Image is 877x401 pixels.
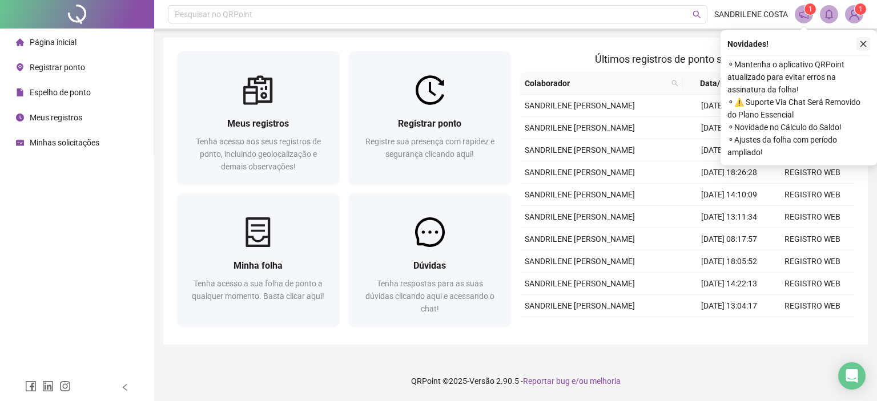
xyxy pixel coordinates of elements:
[859,40,867,48] span: close
[771,184,854,206] td: REGISTRO WEB
[525,123,635,132] span: SANDRILENE [PERSON_NAME]
[687,117,771,139] td: [DATE] 13:10:56
[687,184,771,206] td: [DATE] 14:10:09
[525,168,635,177] span: SANDRILENE [PERSON_NAME]
[683,72,764,95] th: Data/Hora
[525,234,635,244] span: SANDRILENE [PERSON_NAME]
[16,38,24,46] span: home
[799,9,809,19] span: notification
[365,137,494,159] span: Registre sua presença com rapidez e segurança clicando aqui!
[525,279,635,288] span: SANDRILENE [PERSON_NAME]
[523,376,621,386] span: Reportar bug e/ou melhoria
[525,212,635,221] span: SANDRILENE [PERSON_NAME]
[671,80,678,87] span: search
[804,3,816,15] sup: 1
[714,8,788,21] span: SANDRILENE COSTA
[687,95,771,117] td: [DATE] 14:09:47
[30,138,99,147] span: Minhas solicitações
[30,113,82,122] span: Meus registros
[846,6,863,23] img: 87173
[192,279,324,301] span: Tenha acesso a sua folha de ponto a qualquer momento. Basta clicar aqui!
[727,96,870,121] span: ⚬ ⚠️ Suporte Via Chat Será Removido do Plano Essencial
[525,301,635,310] span: SANDRILENE [PERSON_NAME]
[59,380,71,392] span: instagram
[687,206,771,228] td: [DATE] 13:11:34
[771,206,854,228] td: REGISTRO WEB
[771,161,854,184] td: REGISTRO WEB
[771,317,854,339] td: APP ONLINE
[30,38,77,47] span: Página inicial
[469,376,494,386] span: Versão
[365,279,494,313] span: Tenha respostas para as suas dúvidas clicando aqui e acessando o chat!
[838,362,866,390] div: Open Intercom Messenger
[687,228,771,250] td: [DATE] 08:17:57
[687,273,771,295] td: [DATE] 14:22:13
[30,63,85,72] span: Registrar ponto
[771,228,854,250] td: REGISTRO WEB
[196,137,321,171] span: Tenha acesso aos seus registros de ponto, incluindo geolocalização e demais observações!
[413,260,446,271] span: Dúvidas
[177,51,340,184] a: Meus registrosTenha acesso aos seus registros de ponto, incluindo geolocalização e demais observa...
[727,133,870,159] span: ⚬ Ajustes da folha com período ampliado!
[693,10,701,19] span: search
[234,260,283,271] span: Minha folha
[25,380,37,392] span: facebook
[595,53,779,65] span: Últimos registros de ponto sincronizados
[855,3,866,15] sup: Atualize o seu contato no menu Meus Dados
[824,9,834,19] span: bell
[16,88,24,96] span: file
[727,121,870,133] span: ⚬ Novidade no Cálculo do Saldo!
[525,145,635,155] span: SANDRILENE [PERSON_NAME]
[771,273,854,295] td: REGISTRO WEB
[525,101,635,110] span: SANDRILENE [PERSON_NAME]
[687,139,771,161] td: [DATE] 07:37:00
[687,161,771,184] td: [DATE] 18:26:28
[30,88,91,97] span: Espelho de ponto
[859,5,863,13] span: 1
[398,118,461,129] span: Registrar ponto
[16,63,24,71] span: environment
[687,317,771,339] td: [DATE] 08:20:30
[771,250,854,273] td: REGISTRO WEB
[525,257,635,266] span: SANDRILENE [PERSON_NAME]
[227,118,289,129] span: Meus registros
[687,77,750,90] span: Data/Hora
[771,295,854,317] td: REGISTRO WEB
[349,51,512,184] a: Registrar pontoRegistre sua presença com rapidez e segurança clicando aqui!
[669,75,681,92] span: search
[121,383,129,391] span: left
[42,380,54,392] span: linkedin
[727,58,870,96] span: ⚬ Mantenha o aplicativo QRPoint atualizado para evitar erros na assinatura da folha!
[349,193,512,326] a: DúvidasTenha respostas para as suas dúvidas clicando aqui e acessando o chat!
[525,190,635,199] span: SANDRILENE [PERSON_NAME]
[16,114,24,121] span: clock-circle
[687,250,771,273] td: [DATE] 18:05:52
[525,77,667,90] span: Colaborador
[16,139,24,147] span: schedule
[154,361,877,401] footer: QRPoint © 2025 - 2.90.5 -
[727,38,769,50] span: Novidades !
[808,5,812,13] span: 1
[177,193,340,326] a: Minha folhaTenha acesso a sua folha de ponto a qualquer momento. Basta clicar aqui!
[687,295,771,317] td: [DATE] 13:04:17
